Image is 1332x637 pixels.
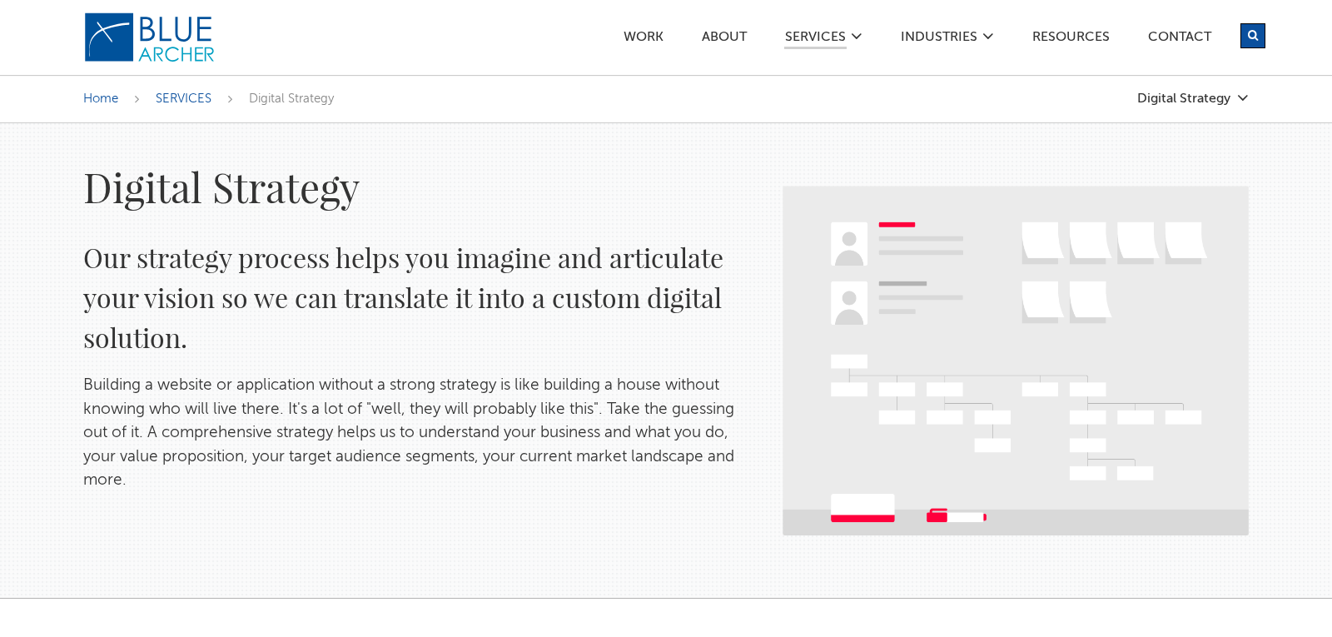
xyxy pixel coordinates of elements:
span: Digital Strategy [249,92,334,105]
a: SERVICES [784,31,847,49]
a: Industries [900,31,978,48]
img: Digital Strategy [783,186,1249,535]
img: Blue Archer Logo [83,12,216,63]
a: Digital Strategy [1082,92,1249,106]
p: Building a website or application without a strong strategy is like building a house without know... [83,374,749,493]
a: Home [83,92,118,105]
a: ABOUT [701,31,748,48]
a: SERVICES [156,92,211,105]
a: Work [623,31,664,48]
a: Resources [1031,31,1111,48]
h2: Our strategy process helps you imagine and articulate your vision so we can translate it into a c... [83,237,749,357]
a: Contact [1147,31,1212,48]
h1: Digital Strategy [83,161,749,212]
